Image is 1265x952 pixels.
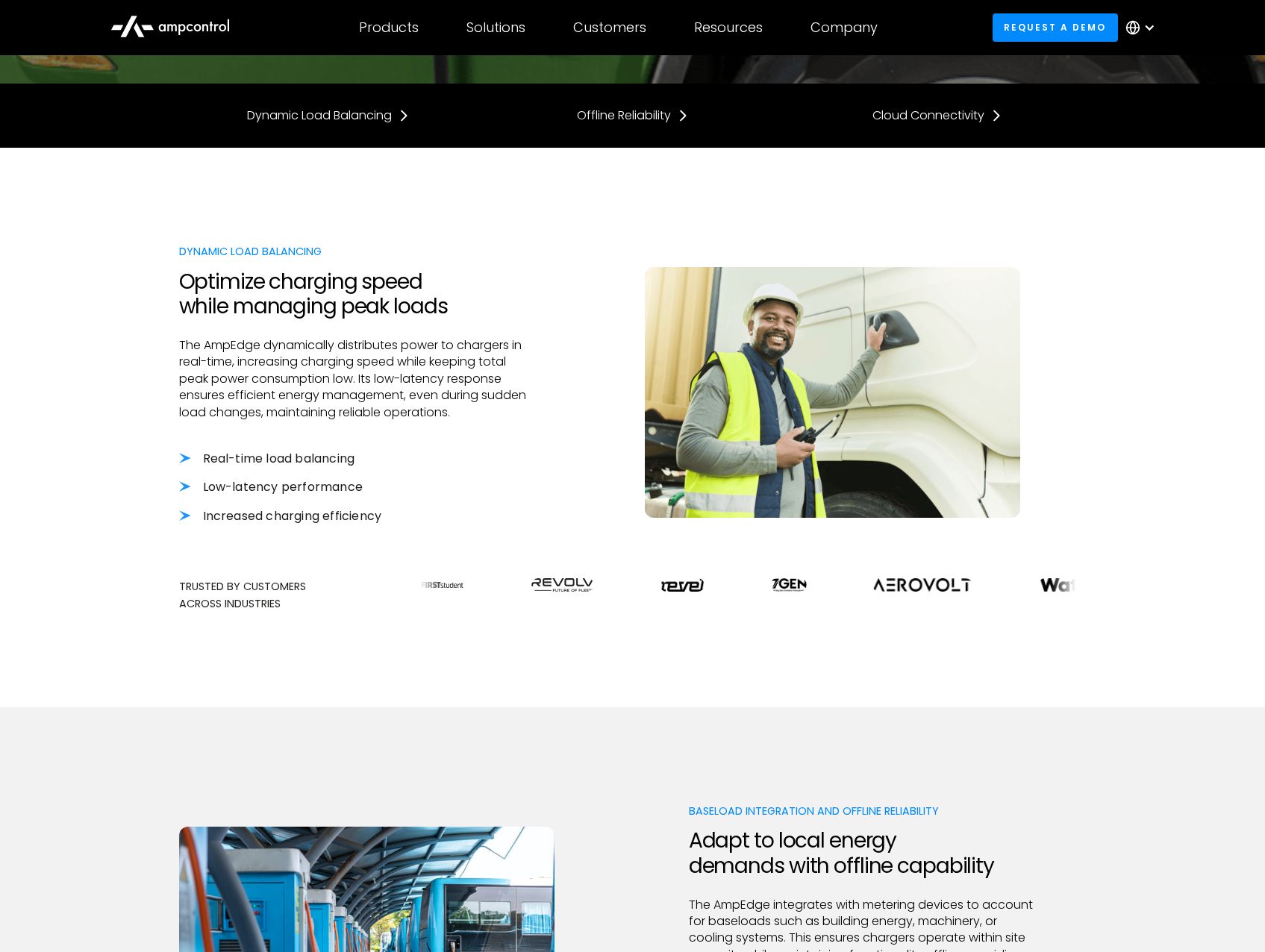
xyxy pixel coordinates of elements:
a: Cloud Connectivity [872,107,1002,124]
a: Dynamic Load Balancing [247,107,410,124]
div: Customers [573,19,646,36]
div: Resources [694,19,763,36]
li: Increased charging efficiency [179,508,533,524]
a: Offline Reliability [577,107,689,124]
img: Electric truck driver [645,267,1020,517]
p: The AmpEdge dynamically distributes power to chargers in real-time, increasing charging speed whi... [179,337,533,421]
h2: Optimize charging speed while managing peak loads [179,269,533,319]
div: Company [810,19,878,36]
div: Offline Reliability [577,107,671,124]
div: Trusted By Customers Across Industries [179,578,397,612]
h2: Adapt to local energy demands with offline capability [689,828,1043,878]
li: Low-latency performance [179,479,533,495]
div: Products [359,19,419,36]
div: Baseload Integration and Offline Reliability [689,803,1043,819]
li: Real-time load balancing [179,451,533,467]
div: Dynamic Load Balancing [247,107,392,124]
div: Dynamic Load Balancing [179,243,533,260]
div: Solutions [466,19,525,36]
a: Request a demo [993,13,1118,41]
div: Cloud Connectivity [872,107,984,124]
